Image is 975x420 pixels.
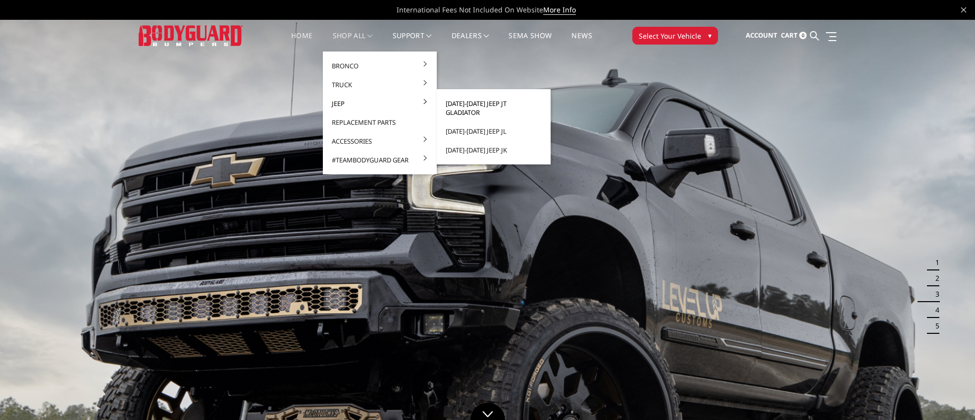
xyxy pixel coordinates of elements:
[327,94,433,113] a: Jeep
[452,32,489,52] a: Dealers
[571,32,592,52] a: News
[291,32,312,52] a: Home
[333,32,373,52] a: shop all
[929,270,939,286] button: 2 of 5
[327,113,433,132] a: Replacement Parts
[139,25,243,46] img: BODYGUARD BUMPERS
[327,56,433,75] a: Bronco
[509,32,552,52] a: SEMA Show
[929,286,939,302] button: 3 of 5
[929,302,939,318] button: 4 of 5
[781,22,807,49] a: Cart 0
[639,31,701,41] span: Select Your Vehicle
[799,32,807,39] span: 0
[441,122,547,141] a: [DATE]-[DATE] Jeep JL
[327,75,433,94] a: Truck
[925,372,975,420] iframe: Chat Widget
[929,255,939,270] button: 1 of 5
[632,27,718,45] button: Select Your Vehicle
[441,94,547,122] a: [DATE]-[DATE] Jeep JT Gladiator
[746,22,777,49] a: Account
[327,132,433,151] a: Accessories
[708,30,712,41] span: ▾
[746,31,777,40] span: Account
[393,32,432,52] a: Support
[929,318,939,334] button: 5 of 5
[781,31,798,40] span: Cart
[470,403,505,420] a: Click to Down
[441,141,547,159] a: [DATE]-[DATE] Jeep JK
[543,5,576,15] a: More Info
[327,151,433,169] a: #TeamBodyguard Gear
